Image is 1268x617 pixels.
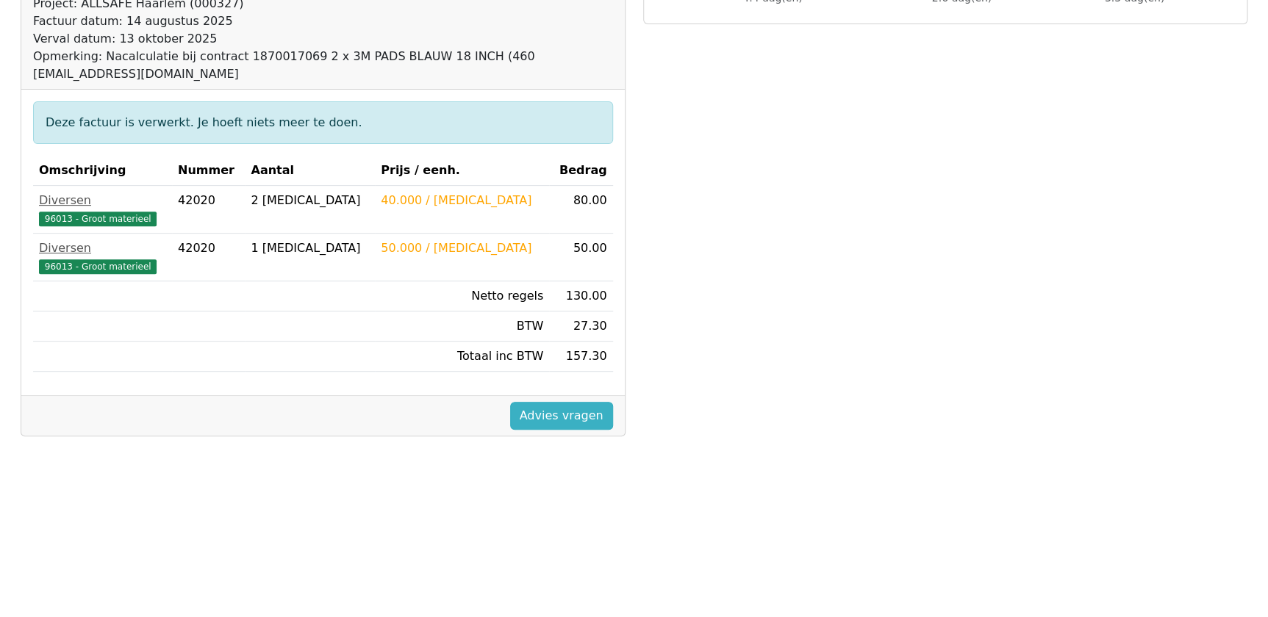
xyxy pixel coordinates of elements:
td: 80.00 [549,186,612,234]
td: 42020 [172,234,245,281]
div: Factuur datum: 14 augustus 2025 [33,12,613,30]
td: 50.00 [549,234,612,281]
a: Diversen96013 - Groot materieel [39,239,166,275]
div: 50.000 / [MEDICAL_DATA] [381,239,543,257]
td: 130.00 [549,281,612,311]
div: Diversen [39,239,166,257]
div: 40.000 / [MEDICAL_DATA] [381,192,543,209]
th: Prijs / eenh. [375,156,549,186]
div: Verval datum: 13 oktober 2025 [33,30,613,48]
div: Deze factuur is verwerkt. Je hoeft niets meer te doen. [33,101,613,144]
td: 27.30 [549,311,612,342]
div: Opmerking: Nacalculatie bij contract 1870017069 2 x 3M PADS BLAUW 18 INCH (460 [EMAIL_ADDRESS][DO... [33,48,613,83]
td: BTW [375,311,549,342]
span: 96013 - Groot materieel [39,259,157,274]
th: Omschrijving [33,156,172,186]
th: Aantal [245,156,375,186]
td: Netto regels [375,281,549,311]
div: 1 [MEDICAL_DATA] [251,239,369,257]
span: 96013 - Groot materieel [39,212,157,226]
th: Nummer [172,156,245,186]
div: 2 [MEDICAL_DATA] [251,192,369,209]
div: Diversen [39,192,166,209]
a: Advies vragen [510,402,613,430]
a: Diversen96013 - Groot materieel [39,192,166,227]
td: 42020 [172,186,245,234]
td: 157.30 [549,342,612,372]
th: Bedrag [549,156,612,186]
td: Totaal inc BTW [375,342,549,372]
